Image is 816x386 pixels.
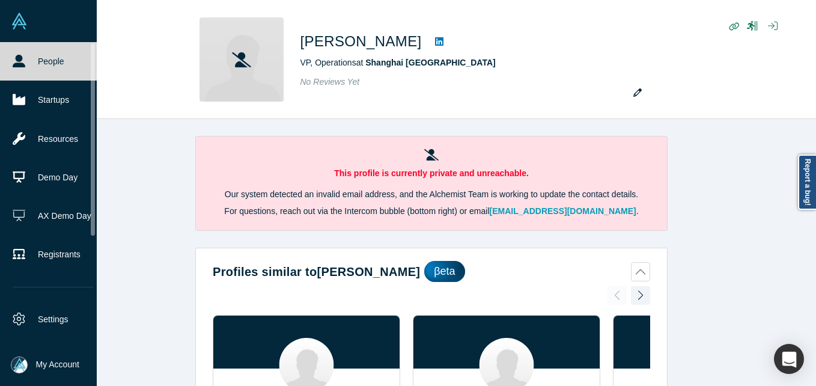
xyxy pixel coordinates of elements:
[213,263,420,281] h2: Profiles similar to [PERSON_NAME]
[36,358,79,371] span: My Account
[300,77,360,87] span: No Reviews Yet
[300,31,422,52] h1: [PERSON_NAME]
[11,13,28,29] img: Alchemist Vault Logo
[213,261,650,282] button: Profiles similar to[PERSON_NAME]βeta
[300,58,496,67] span: VP, Operations at
[424,261,464,282] div: βeta
[11,357,79,373] button: My Account
[798,155,816,210] a: Report a bug!
[365,58,496,67] a: Shanghai [GEOGRAPHIC_DATA]
[490,206,636,216] a: [EMAIL_ADDRESS][DOMAIN_NAME]
[213,205,650,218] p: For questions, reach out via the Intercom bubble (bottom right) or email .
[213,188,650,201] p: Our system detected an invalid email address, and the Alchemist Team is working to update the con...
[11,357,28,373] img: Mia Scott's Account
[213,167,650,180] p: This profile is currently private and unreachable.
